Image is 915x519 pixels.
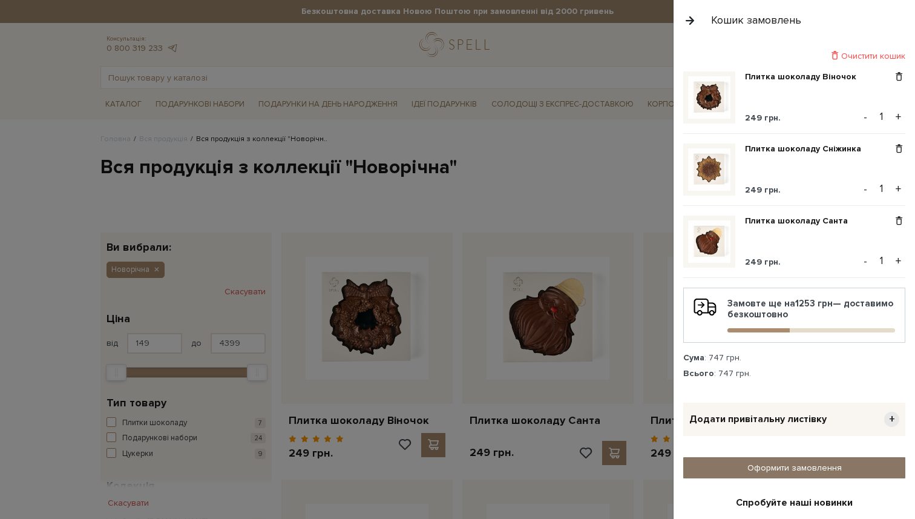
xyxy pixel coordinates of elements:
div: : 747 грн. [683,352,905,363]
a: Оформити замовлення [683,457,905,478]
button: - [859,108,871,126]
img: Плитка шоколаду Сніжинка [688,148,730,191]
img: Плитка шоколаду Віночок [688,76,730,119]
span: 249 грн. [745,185,781,195]
span: 249 грн. [745,257,781,267]
button: + [891,252,905,270]
button: - [859,252,871,270]
div: : 747 грн. [683,368,905,379]
span: Додати привітальну листівку [689,413,827,426]
span: 249 грн. [745,113,781,123]
a: Плитка шоколаду Віночок [745,71,865,82]
span: + [884,412,899,427]
a: Плитка шоколаду Санта [745,216,857,226]
div: Очистити кошик [683,50,905,62]
a: Плитка шоколаду Сніжинка [745,144,870,154]
img: Плитка шоколаду Санта [688,220,730,263]
button: - [859,180,871,198]
button: + [891,108,905,126]
strong: Всього [683,368,714,379]
button: + [891,180,905,198]
div: Спробуйте наші новинки [690,497,898,509]
div: Замовте ще на — доставимо безкоштовно [694,298,895,332]
strong: Сума [683,352,704,363]
div: Кошик замовлень [711,13,801,27]
b: 1253 грн [795,298,833,309]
